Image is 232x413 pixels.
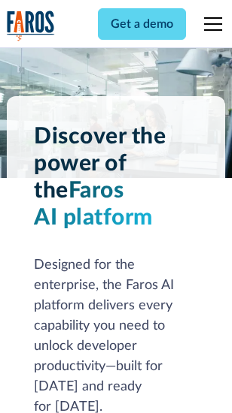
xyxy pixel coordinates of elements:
[34,179,153,229] span: Faros AI platform
[7,11,55,41] a: home
[195,6,225,42] div: menu
[34,123,198,231] h1: Discover the power of the
[7,11,55,41] img: Logo of the analytics and reporting company Faros.
[98,8,186,40] a: Get a demo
